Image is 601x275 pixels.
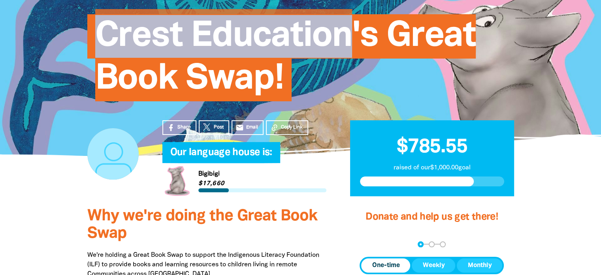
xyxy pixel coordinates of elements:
[360,163,504,173] p: raised of our $1,000.00 goal
[429,241,435,247] button: Navigate to step 2 of 3 to enter your details
[162,120,196,135] a: Share
[236,123,244,132] i: email
[467,261,492,270] span: Monthly
[214,124,224,131] span: Post
[281,124,303,131] span: Copy Link
[95,20,476,101] span: Crest Education's Great Book Swap!
[372,261,399,270] span: One-time
[418,241,424,247] button: Navigate to step 1 of 3 to enter your donation amount
[361,258,410,273] button: One-time
[199,120,229,135] a: Post
[365,212,498,222] span: Donate and help us get there!
[246,124,258,131] span: Email
[266,120,308,135] button: Copy Link
[177,124,191,131] span: Share
[422,261,445,270] span: Weekly
[360,257,504,274] div: Donation frequency
[232,120,264,135] a: emailEmail
[457,258,502,273] button: Monthly
[170,148,272,163] span: Our language house is:
[162,155,326,160] h6: My Team
[87,209,317,241] span: Why we're doing the Great Book Swap
[412,258,455,273] button: Weekly
[440,241,446,247] button: Navigate to step 3 of 3 to enter your payment details
[397,138,467,156] span: $785.55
